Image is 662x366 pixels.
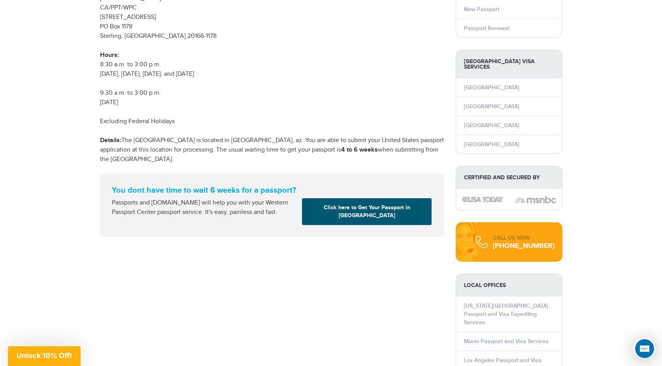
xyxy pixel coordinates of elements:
[464,141,519,148] a: [GEOGRAPHIC_DATA]
[464,25,509,32] a: Passport Renewal
[302,198,432,225] a: Click here to Get Your Passport in [GEOGRAPHIC_DATA]
[17,351,72,360] span: Unlock 10% Off!
[635,339,654,358] iframe: Intercom live chat
[8,346,81,366] div: Unlock 10% Off!
[100,51,444,107] p: 8:30 a.m. to 3:00 p.m. [DATE], [DATE], [DATE], and [DATE] 9:30 a.m. to 3:00 p.m. [DATE]
[100,136,444,164] p: The [GEOGRAPHIC_DATA] is located in [GEOGRAPHIC_DATA], az. You are able to submit your United Sta...
[493,234,554,242] div: CALL US NOW
[464,122,519,129] a: [GEOGRAPHIC_DATA]
[464,338,549,345] a: Miami Passport and Visa Services
[456,274,562,297] strong: LOCAL OFFICES
[456,166,562,189] strong: Certified and Secured by
[456,50,562,78] strong: [GEOGRAPHIC_DATA] Visa Services
[633,337,655,359] iframe: Intercom live chat discovery launcher
[109,198,299,217] div: Passports and [DOMAIN_NAME] will help you with your Western Passport Center passport service. It'...
[493,242,554,250] div: [PHONE_NUMBER]
[464,103,519,110] a: [GEOGRAPHIC_DATA]
[462,197,503,202] img: image description
[464,84,519,91] a: [GEOGRAPHIC_DATA]
[464,302,548,326] a: [US_STATE][GEOGRAPHIC_DATA] Passport and Visa Expediting Services
[464,6,499,13] a: New Passport
[112,186,432,195] strong: You dont have time to wait 6 weeks for a passport?
[100,137,121,144] strong: Details:
[100,117,444,126] p: Excluding Federal Holidays
[100,51,119,59] strong: Hours:
[341,146,378,154] strong: 4 to 6 weeks
[515,195,556,205] img: image description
